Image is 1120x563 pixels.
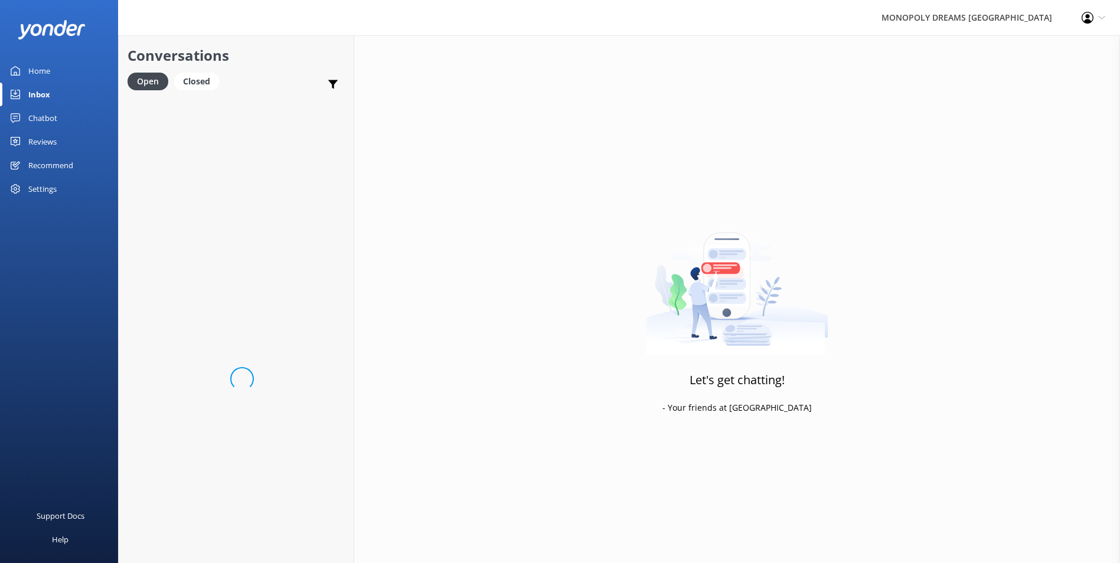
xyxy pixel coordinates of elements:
[18,20,86,40] img: yonder-white-logo.png
[28,59,50,83] div: Home
[128,44,345,67] h2: Conversations
[662,401,812,414] p: - Your friends at [GEOGRAPHIC_DATA]
[128,74,174,87] a: Open
[28,177,57,201] div: Settings
[28,106,57,130] div: Chatbot
[28,153,73,177] div: Recommend
[28,130,57,153] div: Reviews
[174,73,219,90] div: Closed
[690,371,785,389] h3: Let's get chatting!
[128,73,168,90] div: Open
[28,83,50,106] div: Inbox
[37,504,84,528] div: Support Docs
[646,208,828,355] img: artwork of a man stealing a conversation from at giant smartphone
[174,74,225,87] a: Closed
[52,528,68,551] div: Help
